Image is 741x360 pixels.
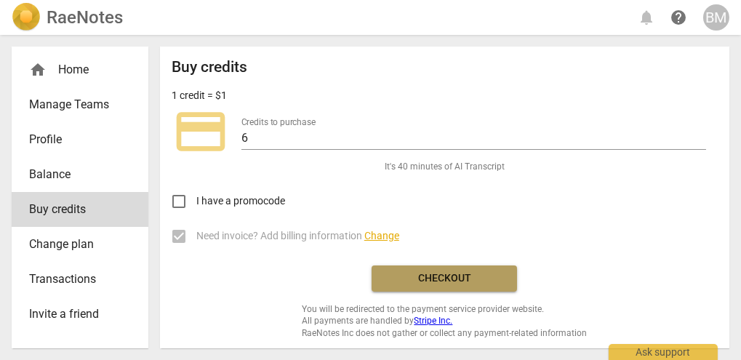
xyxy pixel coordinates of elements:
a: Profile [12,122,148,157]
a: Help [665,4,692,31]
span: Change plan [29,236,119,253]
span: home [29,61,47,79]
div: Home [12,52,148,87]
span: You will be redirected to the payment service provider website. All payments are handled by RaeNo... [302,303,587,340]
a: LogoRaeNotes [12,3,123,32]
button: Checkout [372,265,517,292]
img: Logo [12,3,41,32]
button: BM [703,4,729,31]
a: Balance [12,157,148,192]
a: Manage Teams [12,87,148,122]
span: Profile [29,131,119,148]
div: Home [29,61,119,79]
a: Change plan [12,227,148,262]
span: credit_card [172,103,230,161]
h2: RaeNotes [47,7,123,28]
a: Buy credits [12,192,148,227]
span: Manage Teams [29,96,119,113]
span: Invite a friend [29,305,119,323]
span: Change [364,230,399,241]
a: Transactions [12,262,148,297]
a: Invite a friend [12,297,148,332]
h2: Buy credits [172,58,247,76]
label: Credits to purchase [241,118,316,127]
span: Checkout [383,271,505,286]
span: I have a promocode [196,193,285,209]
span: help [670,9,687,26]
span: Transactions [29,271,119,288]
a: Stripe Inc. [414,316,452,326]
p: 1 credit = $1 [172,88,227,103]
span: Balance [29,166,119,183]
span: Need invoice? Add billing information [196,228,399,244]
div: Ask support [609,344,718,360]
span: It's 40 minutes of AI Transcript [385,161,505,173]
span: Buy credits [29,201,119,218]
